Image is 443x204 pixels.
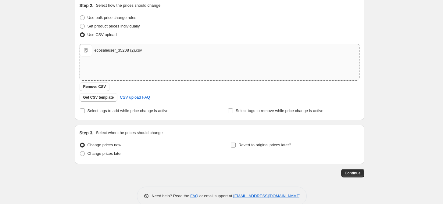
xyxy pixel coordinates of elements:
[190,194,198,198] a: FAQ
[96,2,160,9] p: Select how the prices should change
[238,143,291,147] span: Revert to original prices later?
[88,24,140,28] span: Set product prices individually
[341,169,364,177] button: Continue
[88,32,117,37] span: Use CSV upload
[152,194,191,198] span: Need help? Read the
[80,93,118,102] button: Get CSV template
[233,194,300,198] a: [EMAIL_ADDRESS][DOMAIN_NAME]
[95,47,142,53] div: ecosaleuser_35208 (2).csv
[345,171,361,176] span: Continue
[88,151,122,156] span: Change prices later
[80,82,110,91] button: Remove CSV
[83,95,114,100] span: Get CSV template
[88,143,121,147] span: Change prices now
[96,130,163,136] p: Select when the prices should change
[83,84,106,89] span: Remove CSV
[80,130,94,136] h2: Step 3.
[88,108,169,113] span: Select tags to add while price change is active
[198,194,233,198] span: or email support at
[116,93,154,102] a: CSV upload FAQ
[88,15,136,20] span: Use bulk price change rules
[120,94,150,100] span: CSV upload FAQ
[236,108,323,113] span: Select tags to remove while price change is active
[80,2,94,9] h2: Step 2.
